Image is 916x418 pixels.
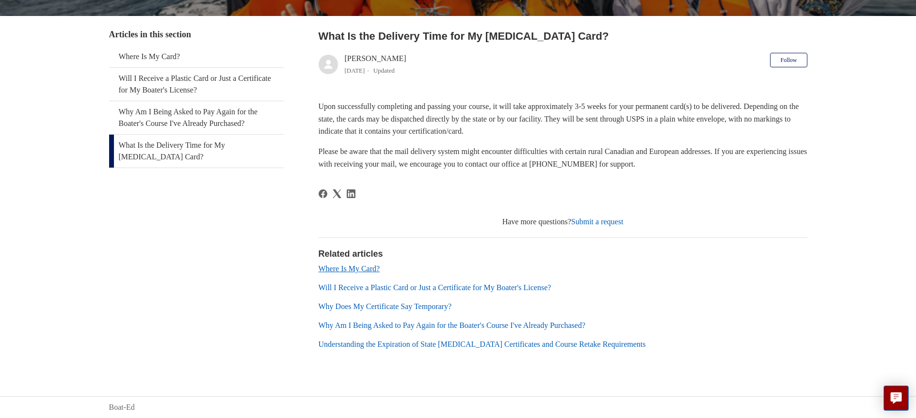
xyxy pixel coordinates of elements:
svg: Share this page on LinkedIn [347,189,355,198]
button: Live chat [884,386,909,411]
a: Why Am I Being Asked to Pay Again for the Boater's Course I've Already Purchased? [109,101,284,134]
h2: Related articles [319,248,807,261]
span: Articles in this section [109,30,191,39]
li: Updated [373,67,395,74]
div: [PERSON_NAME] [345,53,406,76]
a: Why Am I Being Asked to Pay Again for the Boater's Course I've Already Purchased? [319,321,586,329]
a: Facebook [319,189,327,198]
a: X Corp [333,189,341,198]
h2: What Is the Delivery Time for My Boating Card? [319,28,807,44]
a: Why Does My Certificate Say Temporary? [319,302,452,310]
p: Upon successfully completing and passing your course, it will take approximately 3-5 weeks for yo... [319,100,807,138]
svg: Share this page on X Corp [333,189,341,198]
button: Follow Article [770,53,807,67]
a: Understanding the Expiration of State [MEDICAL_DATA] Certificates and Course Retake Requirements [319,340,646,348]
a: Will I Receive a Plastic Card or Just a Certificate for My Boater's License? [109,68,284,101]
a: Submit a request [571,217,624,226]
a: Will I Receive a Plastic Card or Just a Certificate for My Boater's License? [319,283,551,292]
a: LinkedIn [347,189,355,198]
a: Boat-Ed [109,402,135,413]
a: Where Is My Card? [319,264,380,273]
a: What Is the Delivery Time for My [MEDICAL_DATA] Card? [109,135,284,168]
time: 05/09/2024, 14:28 [345,67,365,74]
a: Where Is My Card? [109,46,284,67]
div: Have more questions? [319,216,807,228]
svg: Share this page on Facebook [319,189,327,198]
p: Please be aware that the mail delivery system might encounter difficulties with certain rural Can... [319,145,807,170]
